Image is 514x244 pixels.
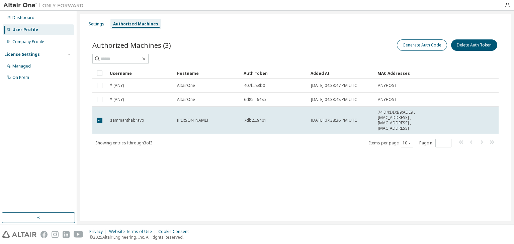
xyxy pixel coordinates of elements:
[403,140,412,146] button: 10
[63,231,70,238] img: linkedin.svg
[158,229,193,234] div: Cookie Consent
[52,231,59,238] img: instagram.svg
[244,118,266,123] span: 7db2...9401
[109,229,158,234] div: Website Terms of Use
[244,83,265,88] span: 407f...83b0
[92,40,171,50] span: Authorized Machines (3)
[177,97,195,102] span: AltairOne
[378,97,397,102] span: ANYHOST
[311,68,372,79] div: Added At
[378,110,428,131] span: 74:D4:DD:B9:AE:E9 , [MAC_ADDRESS] , [MAC_ADDRESS] , [MAC_ADDRESS]
[40,231,48,238] img: facebook.svg
[177,68,238,79] div: Hostname
[12,27,38,32] div: User Profile
[89,234,193,240] p: © 2025 Altair Engineering, Inc. All Rights Reserved.
[2,231,36,238] img: altair_logo.svg
[12,64,31,69] div: Managed
[74,231,83,238] img: youtube.svg
[311,83,357,88] span: [DATE] 04:33:47 PM UTC
[89,21,104,27] div: Settings
[113,21,158,27] div: Authorized Machines
[451,39,497,51] button: Delete Auth Token
[377,68,428,79] div: MAC Addresses
[244,97,266,102] span: 6d85...6485
[12,15,34,20] div: Dashboard
[177,118,208,123] span: [PERSON_NAME]
[95,140,153,146] span: Showing entries 1 through 3 of 3
[177,83,195,88] span: AltairOne
[244,68,305,79] div: Auth Token
[369,139,413,147] span: Items per page
[397,39,447,51] button: Generate Auth Code
[12,75,29,80] div: On Prem
[110,97,124,102] span: * (ANY)
[311,118,357,123] span: [DATE] 07:38:36 PM UTC
[12,39,44,44] div: Company Profile
[110,83,124,88] span: * (ANY)
[311,97,357,102] span: [DATE] 04:33:48 PM UTC
[4,52,40,57] div: License Settings
[110,68,171,79] div: Username
[110,118,144,123] span: sammanthabravo
[419,139,451,147] span: Page n.
[89,229,109,234] div: Privacy
[378,83,397,88] span: ANYHOST
[3,2,87,9] img: Altair One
